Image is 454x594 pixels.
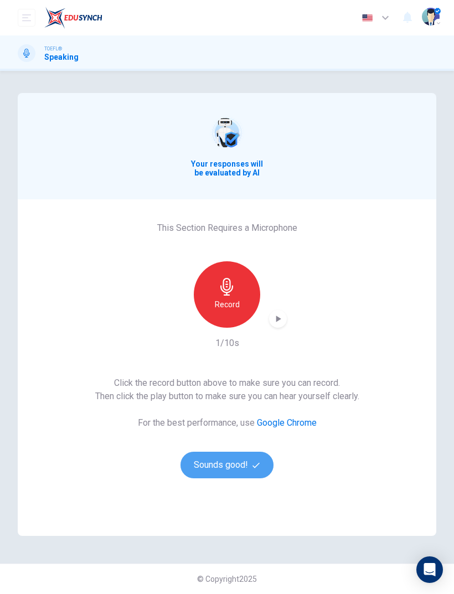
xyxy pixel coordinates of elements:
a: Google Chrome [257,417,317,428]
img: Profile picture [422,8,440,25]
h6: Click the record button above to make sure you can record. Then click the play button to make sur... [95,376,359,403]
h6: Record [215,298,240,311]
span: © Copyright 2025 [197,575,257,583]
span: Your responses will be evaluated by AI [188,159,266,177]
img: en [360,14,374,22]
button: Record [194,261,260,328]
div: Open Intercom Messenger [416,556,443,583]
h6: This Section Requires a Microphone [157,221,297,235]
h6: 1/10s [215,337,239,350]
h6: For the best performance, use [138,416,317,430]
h1: Speaking [44,53,79,61]
img: EduSynch logo [44,7,102,29]
button: Sounds good! [180,452,274,478]
span: TOEFL® [44,45,62,53]
img: robot icon [209,115,245,151]
button: open mobile menu [18,9,35,27]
